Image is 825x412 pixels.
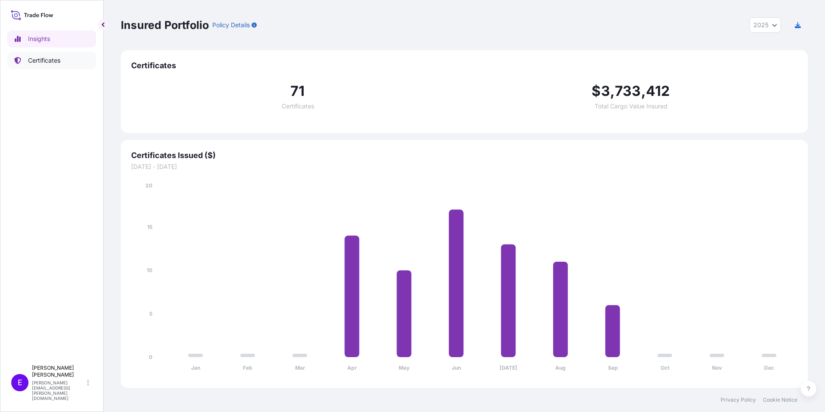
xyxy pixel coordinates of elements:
span: 412 [646,84,670,98]
p: [PERSON_NAME][EMAIL_ADDRESS][PERSON_NAME][DOMAIN_NAME] [32,380,85,401]
tspan: Oct [661,364,670,371]
a: Cookie Notice [763,396,797,403]
tspan: Dec [764,364,774,371]
span: Certificates [282,103,314,109]
tspan: 5 [149,311,152,317]
tspan: 20 [145,182,152,189]
span: 71 [290,84,305,98]
span: [DATE] - [DATE] [131,162,797,171]
span: Certificates Issued ($) [131,150,797,161]
p: Insured Portfolio [121,18,209,32]
tspan: Apr [347,364,357,371]
span: , [610,84,615,98]
tspan: Feb [243,364,252,371]
tspan: Sep [608,364,618,371]
span: 2025 [753,21,768,29]
tspan: [DATE] [500,364,517,371]
tspan: May [399,364,410,371]
tspan: 15 [147,224,152,230]
tspan: Mar [295,364,305,371]
span: 733 [615,84,641,98]
button: Year Selector [749,17,781,33]
tspan: 0 [149,354,152,360]
tspan: 10 [147,267,152,273]
tspan: Jan [191,364,200,371]
a: Certificates [7,52,96,69]
tspan: Nov [712,364,722,371]
span: Certificates [131,60,797,71]
a: Insights [7,30,96,48]
span: $ [592,84,601,98]
p: Policy Details [212,21,250,29]
p: Insights [28,35,50,43]
span: , [641,84,646,98]
span: 3 [601,84,610,98]
tspan: Jun [452,364,461,371]
p: [PERSON_NAME] [PERSON_NAME] [32,364,85,378]
tspan: Aug [555,364,566,371]
span: Total Cargo Value Insured [595,103,668,109]
p: Certificates [28,56,60,65]
span: E [18,378,22,387]
a: Privacy Policy [721,396,756,403]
